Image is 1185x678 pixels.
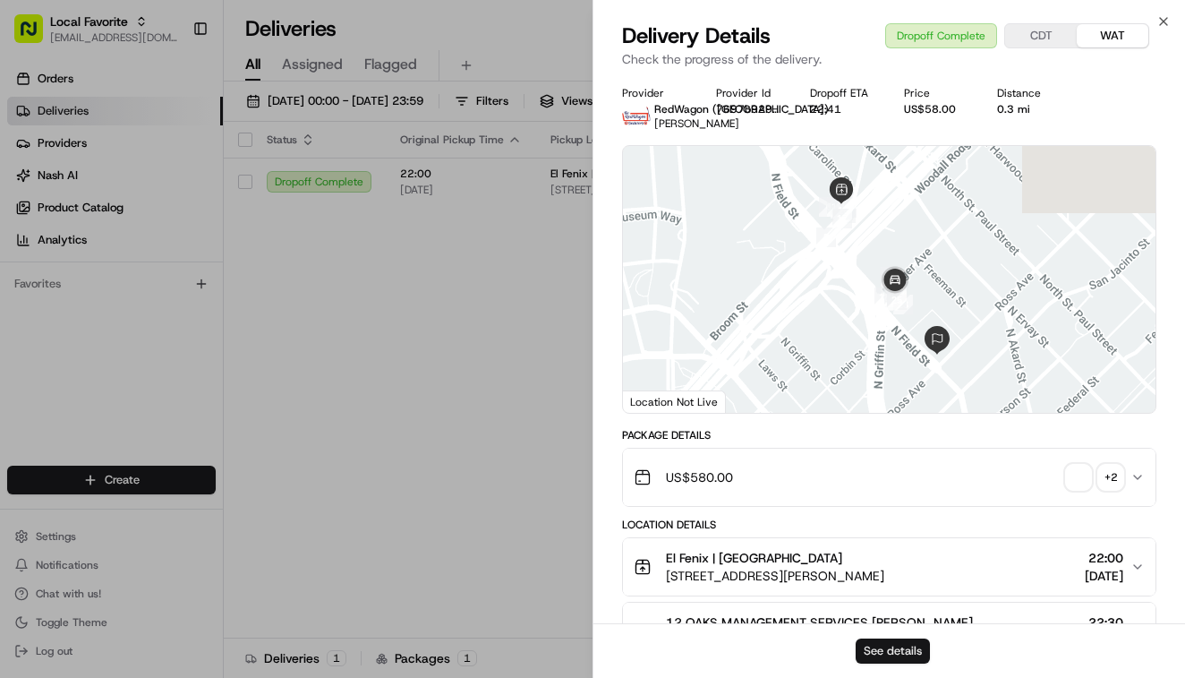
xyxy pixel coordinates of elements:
button: +2 [1066,465,1123,490]
input: Clear [47,116,295,134]
div: 0.3 mi [997,102,1062,116]
img: 1736555255976-a54dd68f-1ca7-489b-9aae-adbdc363a1c4 [18,171,50,203]
div: Price [904,86,969,100]
a: Powered byPylon [126,303,217,317]
button: See details [856,639,930,664]
span: US$580.00 [666,468,733,486]
button: WAT [1077,24,1148,47]
div: 📗 [18,262,32,276]
img: time_to_eat_nevada_logo [622,102,651,131]
div: + 2 [1098,465,1123,490]
span: [PERSON_NAME] [654,116,739,131]
div: 5 [816,227,836,247]
div: Dropoff ETA [810,86,875,100]
div: Distance [997,86,1062,100]
div: Provider [622,86,687,100]
div: Start new chat [61,171,294,189]
button: CDT [1005,24,1077,47]
div: 6 [819,197,839,217]
div: US$58.00 [904,102,969,116]
a: 💻API Documentation [144,253,294,285]
button: US$580.00+2 [623,449,1155,506]
div: Location Details [622,518,1156,532]
button: 7697b929-e3f3-14b1-57c5-0c7655575b0b [716,102,781,116]
div: 8 [837,198,857,218]
button: El Fenix | [GEOGRAPHIC_DATA][STREET_ADDRESS][PERSON_NAME]22:00[DATE] [623,538,1155,596]
span: Pylon [178,304,217,317]
span: 22:00 [1085,549,1123,567]
div: Provider Id [716,86,781,100]
p: Check the progress of the delivery. [622,50,1156,68]
button: 12 OAKS MANAGEMENT SERVICES [PERSON_NAME]22:30 [623,603,1155,660]
div: Location Not Live [623,390,726,413]
span: Knowledge Base [36,260,137,278]
div: 14 [836,197,856,217]
div: 16 [833,201,853,220]
span: API Documentation [169,260,287,278]
div: We're available if you need us! [61,189,226,203]
span: [DATE] [1085,567,1123,585]
div: 💻 [151,262,166,276]
span: El Fenix | [GEOGRAPHIC_DATA] [666,549,842,567]
div: 15 [827,197,847,217]
div: 22:41 [810,102,875,116]
span: 12 OAKS MANAGEMENT SERVICES [PERSON_NAME] [666,614,973,631]
a: 📗Knowledge Base [11,253,144,285]
span: Delivery Details [622,21,771,50]
div: 25 [887,290,907,310]
span: RedWagon ([GEOGRAPHIC_DATA]) [654,102,829,116]
div: 18 [874,288,894,307]
span: 22:30 [1085,614,1123,631]
div: 17 [832,209,852,228]
button: Start new chat [304,176,326,198]
img: Nash [18,18,54,54]
div: 23 [893,295,913,314]
div: Package Details [622,428,1156,442]
span: [STREET_ADDRESS][PERSON_NAME] [666,567,884,585]
p: Welcome 👋 [18,72,326,100]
